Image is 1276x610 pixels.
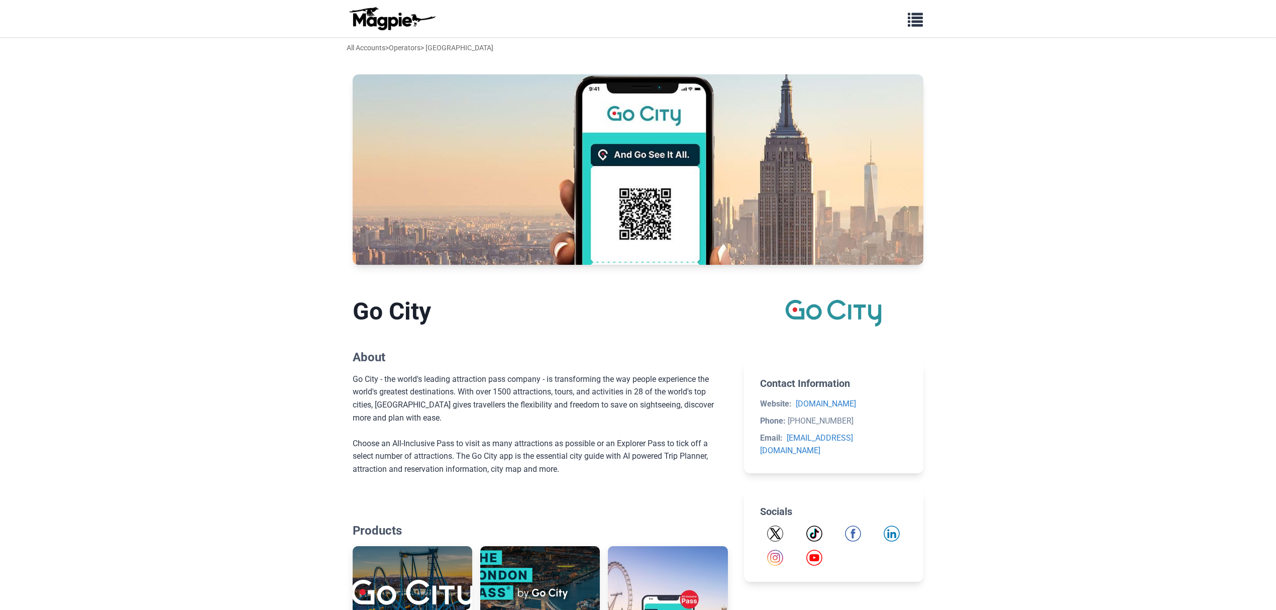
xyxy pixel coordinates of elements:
strong: Website: [760,399,792,409]
li: [PHONE_NUMBER] [760,415,907,428]
h2: About [353,350,728,365]
img: Go City logo [785,297,882,329]
h1: Go City [353,297,728,326]
a: YouTube [806,550,822,566]
a: LinkedIn [884,526,900,542]
img: Twitter icon [767,526,783,542]
a: All Accounts [347,44,385,52]
strong: Email: [760,433,783,443]
h2: Products [353,524,728,538]
div: > > [GEOGRAPHIC_DATA] [347,42,493,53]
img: YouTube icon [806,550,822,566]
a: Facebook [845,526,861,542]
img: Instagram icon [767,550,783,566]
a: Instagram [767,550,783,566]
a: Twitter [767,526,783,542]
img: logo-ab69f6fb50320c5b225c76a69d11143b.png [347,7,437,31]
img: TikTok icon [806,526,822,542]
a: [EMAIL_ADDRESS][DOMAIN_NAME] [760,433,853,456]
img: Facebook icon [845,526,861,542]
a: [DOMAIN_NAME] [796,399,856,409]
a: Operators [389,44,420,52]
strong: Phone: [760,416,786,426]
img: Go City banner [353,74,923,265]
div: Go City - the world's leading attraction pass company - is transforming the way people experience... [353,373,728,476]
h2: Socials [760,505,907,518]
a: TikTok [806,526,822,542]
img: LinkedIn icon [884,526,900,542]
h2: Contact Information [760,377,907,389]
